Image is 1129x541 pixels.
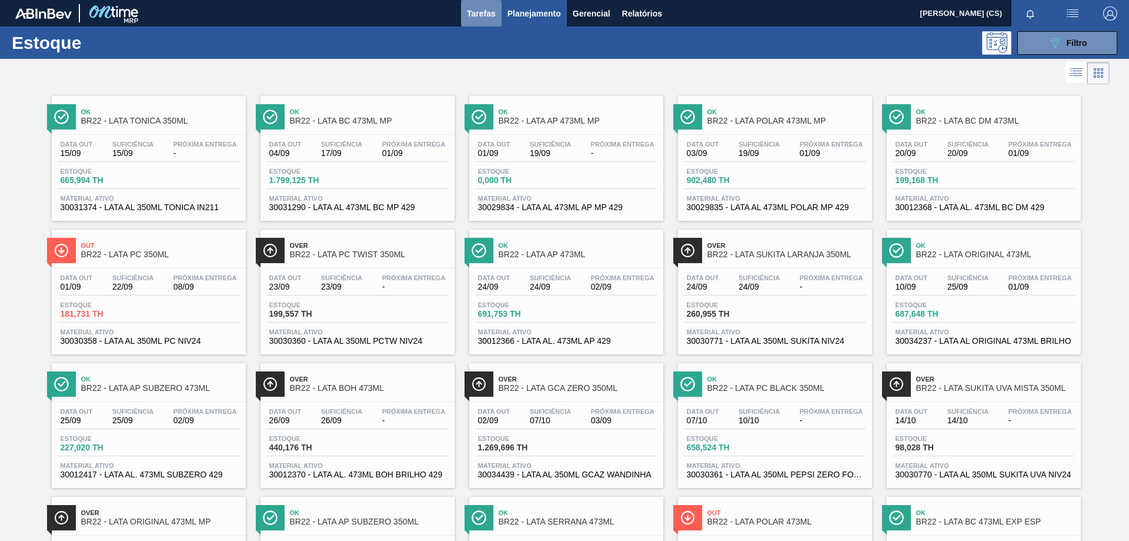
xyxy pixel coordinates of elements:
span: 07/10 [687,416,719,425]
span: 30012370 - LATA AL. 473ML BOH BRILHO 429 [269,470,446,479]
span: 01/09 [382,149,446,158]
span: Estoque [687,301,769,308]
span: Estoque [896,168,978,175]
span: BR22 - LATA BOH 473ML [290,384,449,393]
a: ÍconeOkBR22 - LATA TÔNICA 350MLData out15/09Suficiência15/09Próxima Entrega-Estoque665,994 THMate... [43,87,252,221]
span: Material ativo [478,328,654,336]
div: Visão em Cards [1087,62,1110,84]
span: Suficiência [739,141,780,148]
span: Estoque [269,301,352,308]
span: Próxima Entrega [591,141,654,148]
img: Ícone [472,109,486,124]
span: 01/09 [800,149,863,158]
span: Suficiência [947,141,988,148]
span: 24/09 [739,283,780,291]
span: Suficiência [321,408,362,415]
span: Material ativo [896,195,1072,202]
span: BR22 - LATA AP SUBZERO 350ML [290,517,449,526]
span: Suficiência [530,408,571,415]
span: 227,020 TH [61,443,143,452]
span: 23/09 [269,283,302,291]
span: 01/09 [1008,149,1072,158]
span: Próxima Entrega [800,274,863,281]
span: - [382,416,446,425]
span: Over [290,242,449,249]
h1: Estoque [12,36,188,49]
span: Próxima Entrega [800,408,863,415]
span: Tarefas [467,6,496,21]
span: 30034439 - LATA AL 350ML GCAZ WANDINHA [478,470,654,479]
img: Ícone [680,510,695,525]
span: Ok [499,108,657,115]
span: 24/09 [530,283,571,291]
span: BR22 - LATA SERRANA 473ML [499,517,657,526]
span: 02/09 [478,416,510,425]
img: Ícone [263,377,278,391]
span: Data out [687,141,719,148]
span: Data out [478,408,510,415]
span: Material ativo [478,462,654,469]
span: - [382,283,446,291]
span: Material ativo [269,462,446,469]
span: Material ativo [61,195,237,202]
span: Material ativo [687,195,863,202]
span: 14/10 [947,416,988,425]
span: Estoque [269,168,352,175]
span: Próxima Entrega [1008,274,1072,281]
span: BR22 - LATA BC DM 473ML [916,117,1075,125]
img: Ícone [54,510,69,525]
img: Ícone [472,377,486,391]
span: 658,524 TH [687,443,769,452]
span: Estoque [478,435,560,442]
span: 199,557 TH [269,310,352,318]
span: 15/09 [61,149,93,158]
span: Ok [290,108,449,115]
span: Suficiência [530,141,571,148]
span: Suficiência [739,408,780,415]
span: BR22 - LATA POLAR 473ML MP [707,117,866,125]
span: 30031290 - LATA AL 473ML BC MP 429 [269,203,446,212]
a: ÍconeOkBR22 - LATA ORIGINAL 473MLData out10/09Suficiência25/09Próxima Entrega01/09Estoque687,648 ... [878,221,1087,354]
span: 0,000 TH [478,176,560,185]
img: Ícone [263,243,278,258]
a: ÍconeOkBR22 - LATA POLAR 473ML MPData out03/09Suficiência19/09Próxima Entrega01/09Estoque902,480 ... [669,87,878,221]
span: Suficiência [321,274,362,281]
span: Material ativo [687,328,863,336]
a: ÍconeOkBR22 - LATA AP 473ML MPData out01/09Suficiência19/09Próxima Entrega-Estoque0,000 THMateria... [460,87,669,221]
span: 440,176 TH [269,443,352,452]
span: 25/09 [112,416,153,425]
span: Data out [896,274,928,281]
span: Over [707,242,866,249]
span: BR22 - LATA TÔNICA 350ML [81,117,240,125]
span: Estoque [61,301,143,308]
span: 04/09 [269,149,302,158]
span: Estoque [61,435,143,442]
span: 30029835 - LATA AL 473ML POLAR MP 429 [687,203,863,212]
span: 30029834 - LATA AL 473ML AP MP 429 [478,203,654,212]
img: Ícone [263,109,278,124]
span: Out [81,242,240,249]
span: 14/10 [896,416,928,425]
span: 30034237 - LATA AL ORIGINAL 473ML BRILHO [896,337,1072,346]
span: 1.799,125 TH [269,176,352,185]
span: 24/09 [478,283,510,291]
span: Próxima Entrega [591,274,654,281]
a: ÍconeOverBR22 - LATA BOH 473MLData out26/09Suficiência26/09Próxima Entrega-Estoque440,176 THMater... [252,354,460,488]
span: 1.269,696 TH [478,443,560,452]
img: Ícone [54,243,69,258]
span: 30012417 - LATA AL. 473ML SUBZERO 429 [61,470,237,479]
span: 03/09 [687,149,719,158]
img: userActions [1065,6,1080,21]
span: 260,955 TH [687,310,769,318]
span: 30030358 - LATA AL 350ML PC NIV24 [61,337,237,346]
div: Pogramando: nenhum usuário selecionado [982,31,1011,55]
span: 22/09 [112,283,153,291]
span: 19/09 [739,149,780,158]
span: BR22 - LATA AP SUBZERO 473ML [81,384,240,393]
span: 15/09 [112,149,153,158]
a: ÍconeOkBR22 - LATA AP SUBZERO 473MLData out25/09Suficiência25/09Próxima Entrega02/09Estoque227,02... [43,354,252,488]
a: ÍconeOverBR22 - LATA SUKITA LARANJA 350MLData out24/09Suficiência24/09Próxima Entrega-Estoque260,... [669,221,878,354]
a: ÍconeOutBR22 - LATA PC 350MLData out01/09Suficiência22/09Próxima Entrega08/09Estoque181,731 THMat... [43,221,252,354]
span: BR22 - LATA SUKITA UVA MISTA 350ML [916,384,1075,393]
span: 30031374 - LATA AL 350ML TONICA IN211 [61,203,237,212]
